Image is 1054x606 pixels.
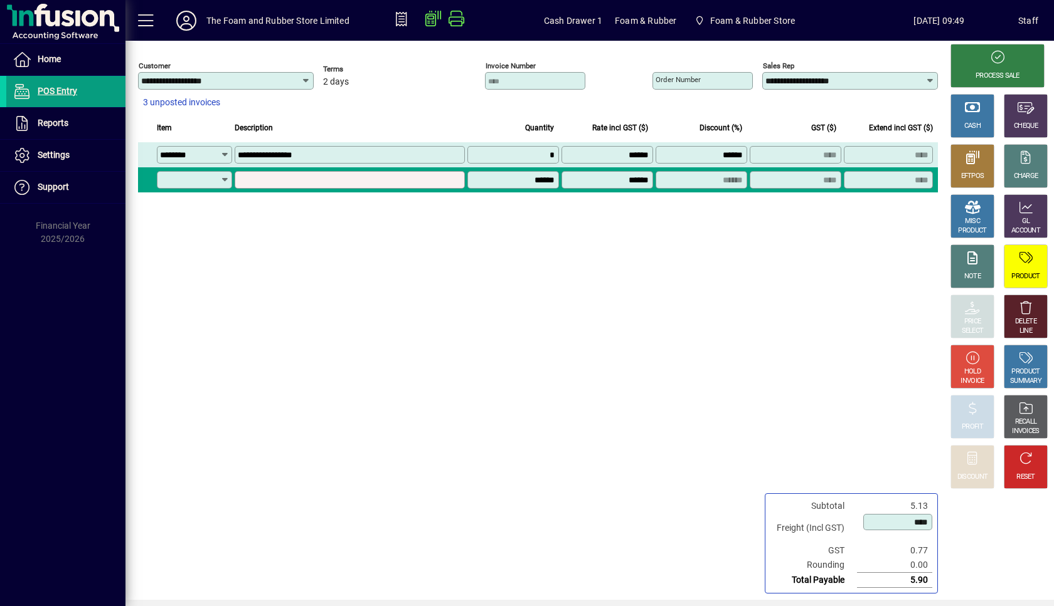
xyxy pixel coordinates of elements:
a: Settings [6,140,125,171]
div: CASH [964,122,981,131]
span: Quantity [525,121,554,135]
div: PRODUCT [958,226,986,236]
span: GST ($) [811,121,836,135]
td: Subtotal [770,499,857,513]
span: Settings [38,150,70,160]
td: Freight (Incl GST) [770,513,857,543]
div: PRODUCT [1011,272,1040,281]
div: EFTPOS [961,172,984,181]
span: Terms [323,65,398,73]
div: GL [1022,217,1030,226]
div: PROFIT [962,422,983,432]
div: SUMMARY [1010,377,1041,386]
div: PRICE [964,317,981,327]
td: 0.77 [857,543,932,558]
span: Foam & Rubber Store [689,9,800,32]
button: 3 unposted invoices [138,91,225,114]
span: POS Entry [38,86,77,96]
span: Item [157,121,172,135]
div: INVOICES [1012,427,1039,436]
div: LINE [1019,327,1032,336]
div: MISC [965,217,980,226]
mat-label: Invoice number [486,61,536,70]
td: 5.13 [857,499,932,513]
mat-label: Customer [139,61,171,70]
div: SELECT [962,327,984,336]
div: ACCOUNT [1011,226,1040,236]
a: Support [6,172,125,203]
div: NOTE [964,272,981,281]
div: DISCOUNT [957,473,987,482]
div: CHARGE [1014,172,1038,181]
div: The Foam and Rubber Store Limited [206,11,349,31]
mat-label: Order number [656,75,701,84]
span: Foam & Rubber Store [710,11,795,31]
td: 0.00 [857,558,932,573]
span: Extend incl GST ($) [869,121,933,135]
div: PROCESS SALE [976,71,1019,81]
td: Rounding [770,558,857,573]
mat-label: Sales rep [763,61,794,70]
span: Reports [38,118,68,128]
span: 3 unposted invoices [143,96,220,109]
a: Reports [6,108,125,139]
td: 5.90 [857,573,932,588]
div: PRODUCT [1011,367,1040,377]
td: GST [770,543,857,558]
td: Total Payable [770,573,857,588]
div: HOLD [964,367,981,377]
div: DELETE [1015,317,1036,327]
span: Discount (%) [700,121,742,135]
div: INVOICE [961,377,984,386]
span: Rate incl GST ($) [592,121,648,135]
div: RESET [1016,473,1035,482]
span: 2 days [323,77,349,87]
span: Cash Drawer 1 [544,11,602,31]
span: Support [38,182,69,192]
span: Home [38,54,61,64]
span: Foam & Rubber [615,11,676,31]
span: [DATE] 09:49 [860,11,1018,31]
div: CHEQUE [1014,122,1038,131]
a: Home [6,44,125,75]
span: Description [235,121,273,135]
div: RECALL [1015,417,1037,427]
button: Profile [166,9,206,32]
div: Staff [1018,11,1038,31]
